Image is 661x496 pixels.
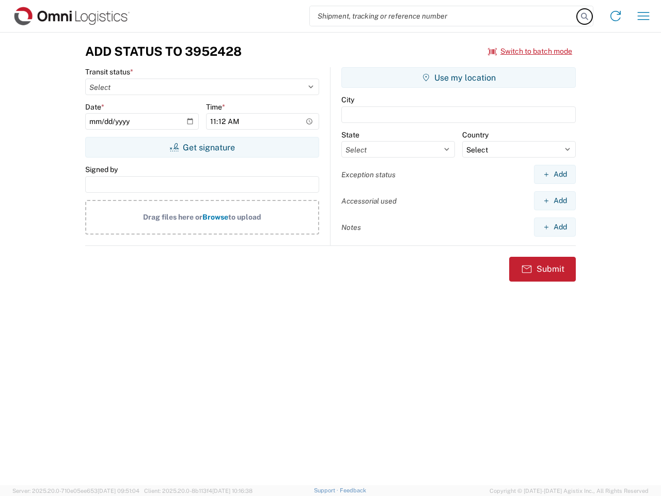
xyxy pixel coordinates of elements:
[85,137,319,158] button: Get signature
[341,130,359,139] label: State
[488,43,572,60] button: Switch to batch mode
[534,218,576,237] button: Add
[85,67,133,76] label: Transit status
[534,191,576,210] button: Add
[314,487,340,493] a: Support
[85,44,242,59] h3: Add Status to 3952428
[341,67,576,88] button: Use my location
[143,213,202,221] span: Drag files here or
[85,102,104,112] label: Date
[341,196,397,206] label: Accessorial used
[98,488,139,494] span: [DATE] 09:51:04
[490,486,649,495] span: Copyright © [DATE]-[DATE] Agistix Inc., All Rights Reserved
[534,165,576,184] button: Add
[341,95,354,104] label: City
[310,6,577,26] input: Shipment, tracking or reference number
[509,257,576,282] button: Submit
[340,487,366,493] a: Feedback
[462,130,489,139] label: Country
[206,102,225,112] label: Time
[202,213,228,221] span: Browse
[341,223,361,232] label: Notes
[144,488,253,494] span: Client: 2025.20.0-8b113f4
[12,488,139,494] span: Server: 2025.20.0-710e05ee653
[228,213,261,221] span: to upload
[341,170,396,179] label: Exception status
[85,165,118,174] label: Signed by
[212,488,253,494] span: [DATE] 10:16:38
